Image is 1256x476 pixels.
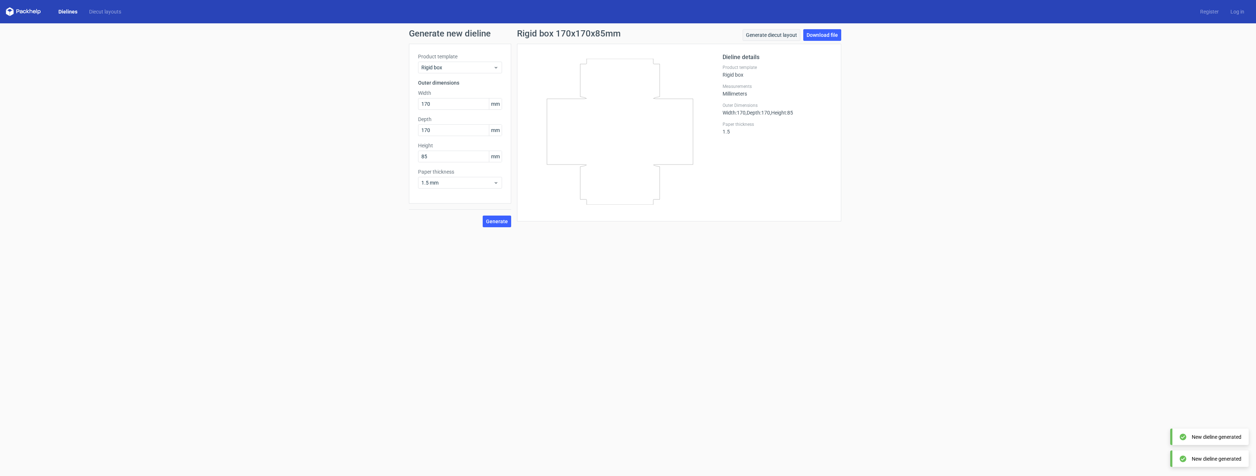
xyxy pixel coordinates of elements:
div: New dieline generated [1192,433,1241,441]
span: , Height : 85 [770,110,793,116]
button: Generate [483,216,511,227]
label: Paper thickness [418,168,502,175]
span: Generate [486,219,508,224]
label: Product template [418,53,502,60]
div: 1.5 [723,121,832,135]
a: Log in [1225,8,1250,15]
span: Width : 170 [723,110,746,116]
a: Download file [803,29,841,41]
a: Generate diecut layout [743,29,800,41]
label: Paper thickness [723,121,832,127]
label: Height [418,142,502,149]
label: Measurements [723,84,832,89]
h1: Rigid box 170x170x85mm [517,29,621,38]
span: Rigid box [421,64,493,71]
a: Dielines [53,8,83,15]
a: Register [1194,8,1225,15]
h3: Outer dimensions [418,79,502,86]
span: mm [489,151,502,162]
span: mm [489,98,502,109]
span: mm [489,125,502,136]
span: 1.5 mm [421,179,493,186]
h2: Dieline details [723,53,832,62]
div: Rigid box [723,65,832,78]
div: New dieline generated [1192,455,1241,463]
span: , Depth : 170 [746,110,770,116]
h1: Generate new dieline [409,29,847,38]
label: Outer Dimensions [723,102,832,108]
label: Depth [418,116,502,123]
div: Millimeters [723,84,832,97]
label: Width [418,89,502,97]
a: Diecut layouts [83,8,127,15]
label: Product template [723,65,832,70]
